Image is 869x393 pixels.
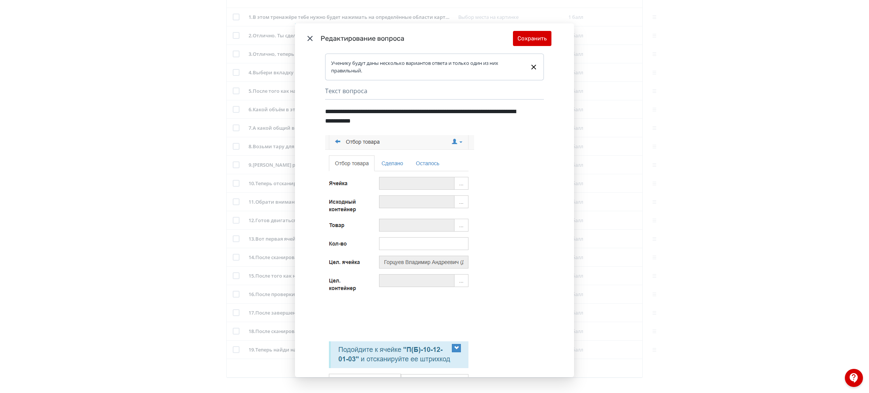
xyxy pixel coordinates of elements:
[295,23,574,377] div: Modal
[513,31,551,46] button: Сохранить
[325,86,544,100] div: Текст вопроса
[331,60,524,74] div: Ученику будут даны несколько вариантов ответа и только один из них правильный.
[321,34,513,44] div: Редактирование вопроса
